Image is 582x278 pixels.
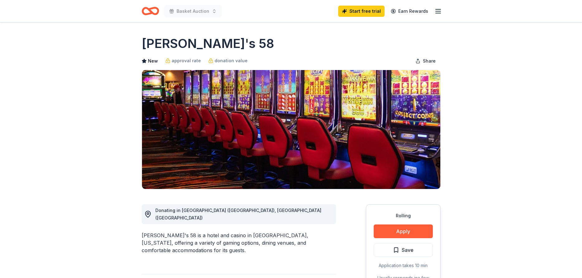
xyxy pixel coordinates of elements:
a: Earn Rewards [387,6,432,17]
div: [PERSON_NAME]'s 58 is a hotel and casino in [GEOGRAPHIC_DATA], [US_STATE], offering a variety of ... [142,232,336,254]
button: Apply [374,224,433,238]
span: Share [423,57,436,65]
a: Home [142,4,159,18]
span: Basket Auction [177,7,209,15]
button: Save [374,243,433,257]
span: approval rate [172,57,201,64]
img: Image for Jake's 58 [142,70,440,189]
span: Save [402,246,414,254]
div: Rolling [374,212,433,219]
h1: [PERSON_NAME]'s 58 [142,35,274,52]
button: Basket Auction [164,5,222,17]
a: approval rate [165,57,201,64]
a: Start free trial [338,6,385,17]
span: Donating in [GEOGRAPHIC_DATA] ([GEOGRAPHIC_DATA]), [GEOGRAPHIC_DATA] ([GEOGRAPHIC_DATA]) [155,208,321,220]
span: New [148,57,158,65]
span: donation value [215,57,248,64]
button: Share [410,55,441,67]
div: Application takes 10 min [374,262,433,269]
a: donation value [208,57,248,64]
